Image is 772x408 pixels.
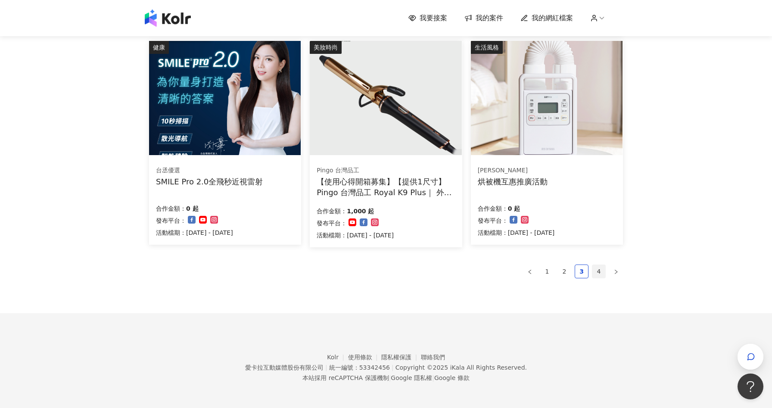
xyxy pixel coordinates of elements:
[450,364,465,371] a: iKala
[738,374,763,399] iframe: Help Scout Beacon - Open
[523,265,537,278] button: left
[156,166,263,175] div: 台丞優選
[478,203,508,214] p: 合作金額：
[348,354,382,361] a: 使用條款
[325,364,327,371] span: |
[592,265,606,278] li: 4
[575,265,588,278] li: 3
[156,227,233,238] p: 活動檔期：[DATE] - [DATE]
[478,227,555,238] p: 活動檔期：[DATE] - [DATE]
[156,203,186,214] p: 合作金額：
[592,265,605,278] a: 4
[347,206,374,216] p: 1,000 起
[541,265,554,278] a: 1
[408,13,447,23] a: 我要接案
[145,9,191,27] img: logo
[558,265,571,278] a: 2
[476,13,503,23] span: 我的案件
[420,13,447,23] span: 我要接案
[557,265,571,278] li: 2
[317,230,394,240] p: 活動檔期：[DATE] - [DATE]
[478,176,548,187] div: 烘被機互惠推廣活動
[471,41,623,155] img: 強力烘被機 FK-H1
[575,265,588,278] a: 3
[478,166,548,175] div: [PERSON_NAME]
[381,354,421,361] a: 隱私權保護
[609,265,623,278] li: Next Page
[609,265,623,278] button: right
[434,374,470,381] a: Google 條款
[389,374,391,381] span: |
[317,166,454,175] div: Pingo 台灣品工
[156,176,263,187] div: SMILE Pro 2.0全飛秒近視雷射
[310,41,342,54] div: 美妝時尚
[391,374,432,381] a: Google 隱私權
[508,203,520,214] p: 0 起
[527,269,532,274] span: left
[395,364,527,371] div: Copyright © 2025 All Rights Reserved.
[186,203,199,214] p: 0 起
[149,41,169,54] div: 健康
[520,13,573,23] a: 我的網紅檔案
[532,13,573,23] span: 我的網紅檔案
[302,373,469,383] span: 本站採用 reCAPTCHA 保護機制
[478,215,508,226] p: 發布平台：
[464,13,503,23] a: 我的案件
[245,364,324,371] div: 愛卡拉互動媒體股份有限公司
[421,354,445,361] a: 聯絡我們
[317,218,347,228] p: 發布平台：
[392,364,394,371] span: |
[540,265,554,278] li: 1
[329,364,390,371] div: 統一編號：53342456
[471,41,503,54] div: 生活風格
[523,265,537,278] li: Previous Page
[317,206,347,216] p: 合作金額：
[317,176,455,198] div: 【使用心得開箱募集】【提供1尺寸】 Pingo 台灣品工 Royal K9 Plus｜ 外噴式負離子加長電棒-革命進化款
[432,374,434,381] span: |
[310,41,461,155] img: Pingo 台灣品工 Royal K9 Plus｜ 外噴式負離子加長電棒-革命進化款
[613,269,619,274] span: right
[156,215,186,226] p: 發布平台：
[149,41,301,155] img: SMILE Pro 2.0全飛秒近視雷射
[327,354,348,361] a: Kolr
